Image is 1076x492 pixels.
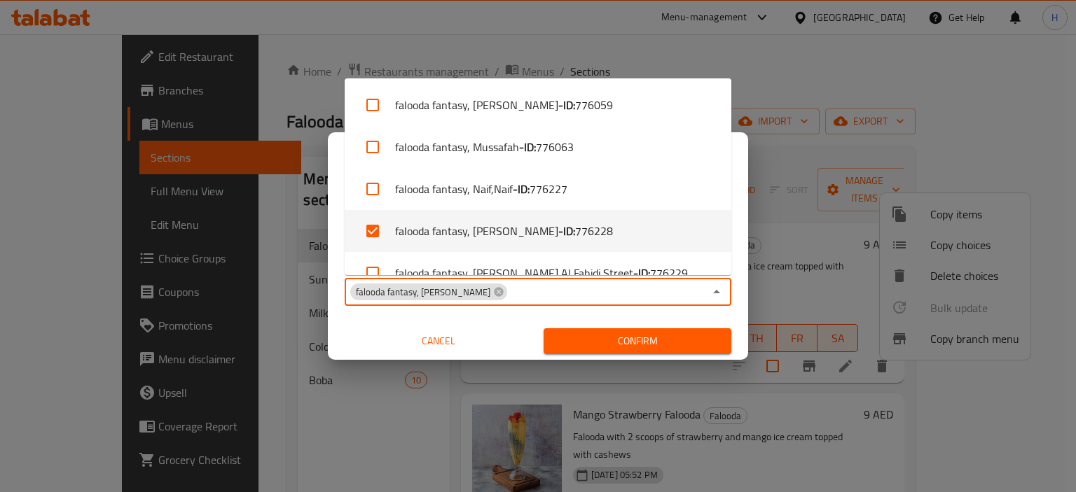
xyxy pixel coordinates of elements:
span: 776059 [575,97,613,113]
span: Confirm [555,332,720,350]
li: falooda fantasy, [PERSON_NAME],Al Fahidi Street [345,252,731,294]
li: falooda fantasy, Naif,Naif [345,168,731,210]
li: falooda fantasy, [PERSON_NAME] [345,84,731,126]
button: Close [707,282,726,302]
b: - ID: [558,97,575,113]
span: 776063 [536,139,574,155]
span: 776227 [530,181,567,197]
b: - ID: [513,181,530,197]
button: Cancel [345,328,532,354]
b: - ID: [519,139,536,155]
span: 776228 [575,223,613,239]
span: Cancel [350,332,527,350]
b: - ID: [558,223,575,239]
div: falooda fantasy, [PERSON_NAME] [350,283,507,300]
button: Confirm [544,328,731,354]
span: falooda fantasy, [PERSON_NAME] [350,286,496,299]
li: falooda fantasy, Mussafah [345,126,731,168]
span: 776229 [650,265,688,281]
b: - ID: [633,265,650,281]
li: falooda fantasy, [PERSON_NAME] [345,210,731,252]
